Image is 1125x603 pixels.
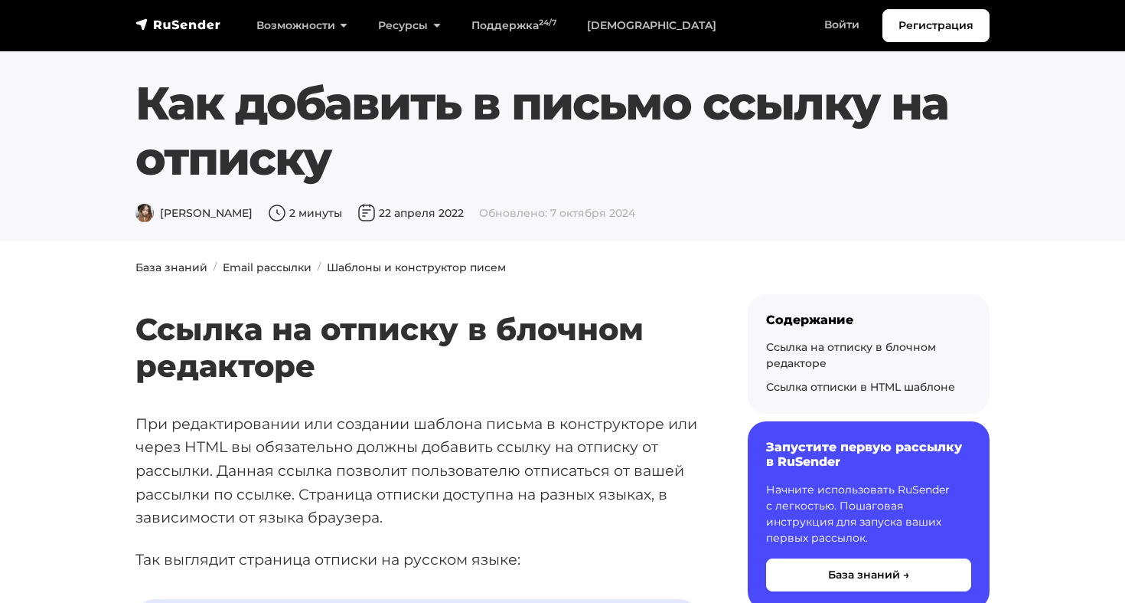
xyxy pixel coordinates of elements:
a: Ресурсы [363,10,455,41]
span: 2 минуты [268,206,342,220]
p: Начните использовать RuSender с легкостью. Пошаговая инструкция для запуска ваших первых рассылок. [766,482,971,546]
span: 22 апреля 2022 [357,206,464,220]
button: База знаний → [766,559,971,592]
h1: Как добавить в письмо ссылку на отписку [135,76,990,186]
nav: breadcrumb [126,260,999,276]
a: Регистрация [882,9,990,42]
a: Возможности [241,10,363,41]
a: Шаблоны и конструктор писем [327,261,506,274]
span: Обновлено: 7 октября 2024 [479,206,635,220]
img: RuSender [135,17,221,32]
a: База знаний [135,261,207,274]
a: Ссылка на отписку в блочном редакторе [766,340,936,370]
a: Ссылка отписки в HTML шаблоне [766,380,955,394]
div: Содержание [766,313,971,327]
a: Поддержка24/7 [456,10,572,41]
img: Время чтения [268,204,286,222]
a: Email рассылки [223,261,311,274]
sup: 24/7 [539,18,556,28]
span: [PERSON_NAME] [135,206,253,220]
h6: Запустите первую рассылку в RuSender [766,440,971,469]
img: Дата публикации [357,204,376,222]
a: [DEMOGRAPHIC_DATA] [572,10,732,41]
p: При редактировании или создании шаблона письма в конструкторе или через HTML вы обязательно должн... [135,412,699,530]
h2: Ссылка на отписку в блочном редакторе [135,266,699,385]
a: Войти [809,9,875,41]
p: Так выглядит страница отписки на русском языке: [135,548,699,572]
